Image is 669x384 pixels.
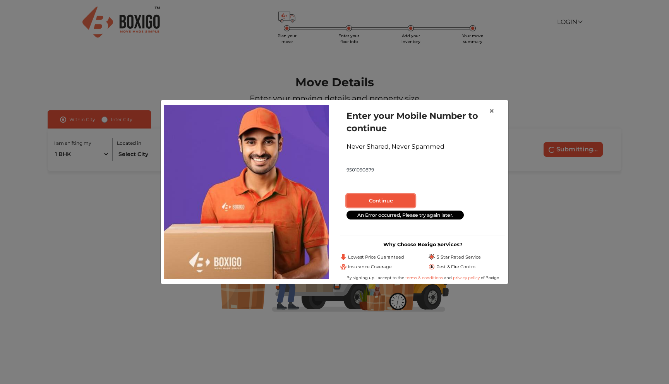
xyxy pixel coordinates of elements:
[483,100,501,122] button: Close
[164,105,329,279] img: relocation-img
[347,194,415,207] button: Continue
[348,264,392,270] span: Insurance Coverage
[436,264,477,270] span: Pest & Fire Control
[347,142,499,151] div: Never Shared, Never Spammed
[489,105,494,117] span: ×
[347,110,499,134] h1: Enter your Mobile Number to continue
[436,254,481,261] span: 5 Star Rated Service
[340,242,505,247] h3: Why Choose Boxigo Services?
[348,254,404,261] span: Lowest Price Guaranteed
[405,275,444,280] a: terms & conditions
[347,164,499,176] input: Mobile No
[347,211,464,219] div: An Error occurred, Please try again later.
[452,275,481,280] a: privacy policy
[340,275,505,281] div: By signing up I accept to the and of Boxigo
